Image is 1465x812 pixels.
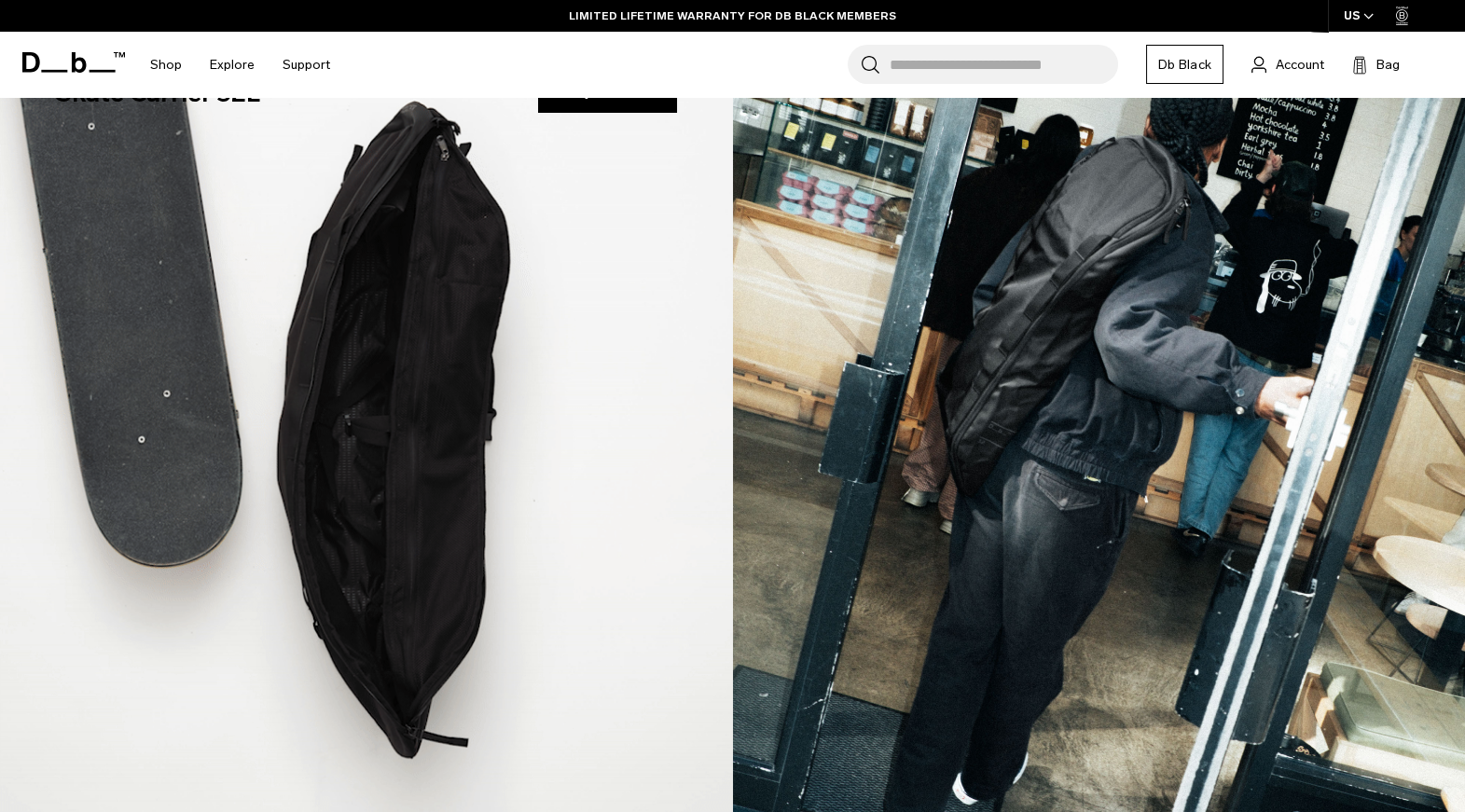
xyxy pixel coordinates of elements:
a: Support [283,32,330,98]
span: Account [1276,55,1324,75]
a: Explore [210,32,255,98]
a: Shop [150,32,182,98]
span: Bag [1376,55,1400,75]
a: Account [1251,53,1324,76]
button: Bag [1352,53,1400,76]
a: Db Black [1146,45,1223,84]
a: LIMITED LIFETIME WARRANTY FOR DB BLACK MEMBERS [569,7,896,24]
nav: Main Navigation [136,32,344,98]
